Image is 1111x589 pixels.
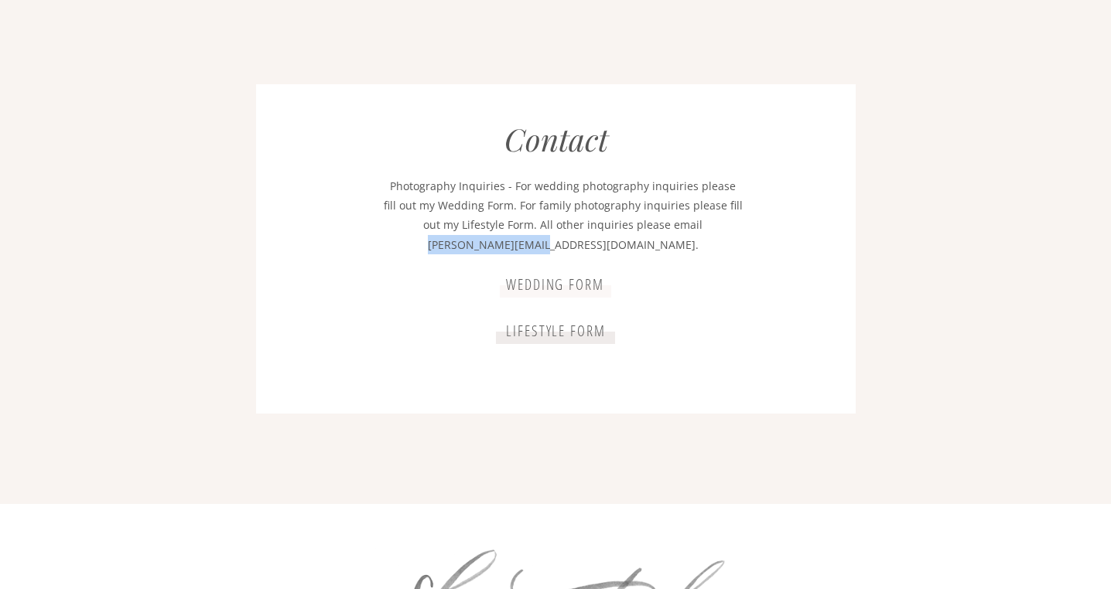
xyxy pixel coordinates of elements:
[383,176,743,257] p: Photography Inquiries - For wedding photography inquiries please fill out my Wedding Form. For fa...
[497,322,614,339] a: lifestyle form
[496,121,616,158] h2: Contact
[500,276,610,292] a: wedding form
